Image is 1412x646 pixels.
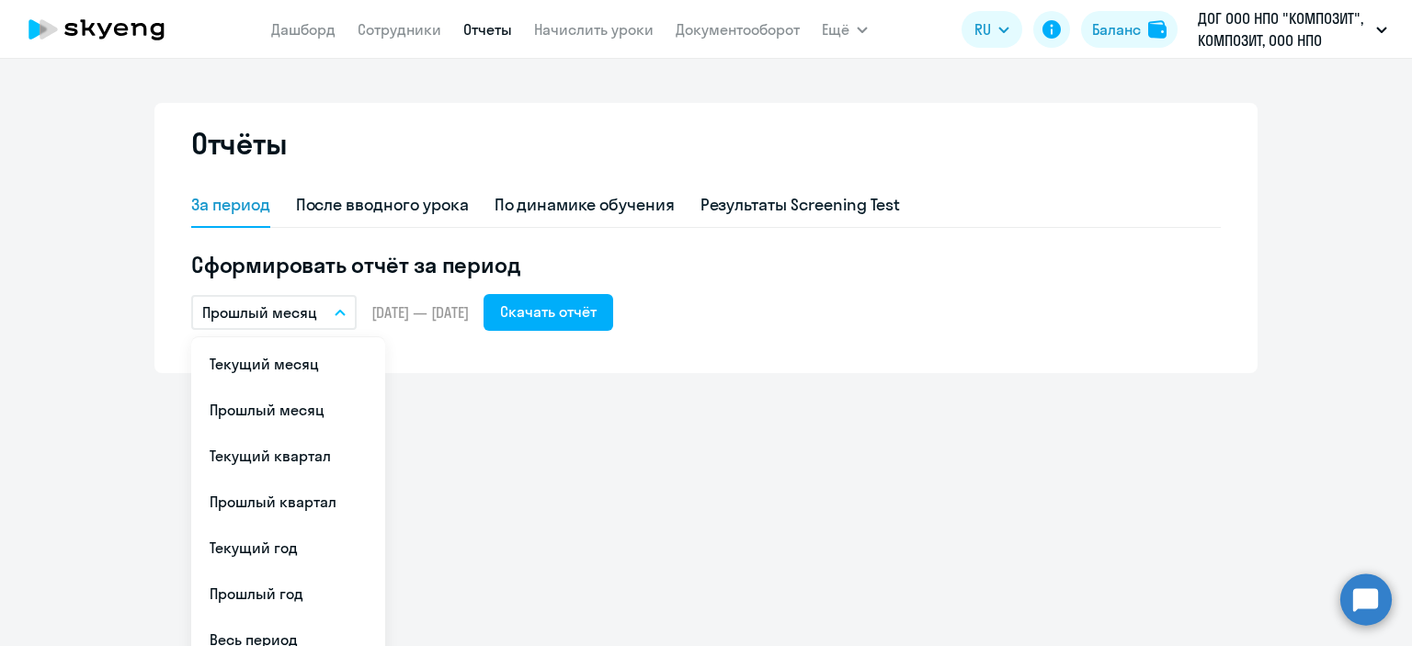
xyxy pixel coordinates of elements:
div: По динамике обучения [495,193,675,217]
p: Прошлый месяц [202,301,317,323]
a: Дашборд [271,20,336,39]
a: Начислить уроки [534,20,654,39]
button: Ещё [822,11,868,48]
a: Документооборот [676,20,800,39]
button: Прошлый месяц [191,295,357,330]
div: Скачать отчёт [500,300,597,323]
span: [DATE] — [DATE] [371,302,469,323]
span: RU [974,18,991,40]
h5: Сформировать отчёт за период [191,250,1221,279]
div: За период [191,193,270,217]
button: Балансbalance [1081,11,1178,48]
img: balance [1148,20,1167,39]
p: ДОГ ООО НПО "КОМПОЗИТ", КОМПОЗИТ, ООО НПО [1198,7,1369,51]
button: Скачать отчёт [484,294,613,331]
div: Баланс [1092,18,1141,40]
a: Сотрудники [358,20,441,39]
a: Отчеты [463,20,512,39]
h2: Отчёты [191,125,287,162]
button: ДОГ ООО НПО "КОМПОЗИТ", КОМПОЗИТ, ООО НПО [1189,7,1396,51]
button: RU [962,11,1022,48]
span: Ещё [822,18,849,40]
div: Результаты Screening Test [700,193,901,217]
div: После вводного урока [296,193,469,217]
